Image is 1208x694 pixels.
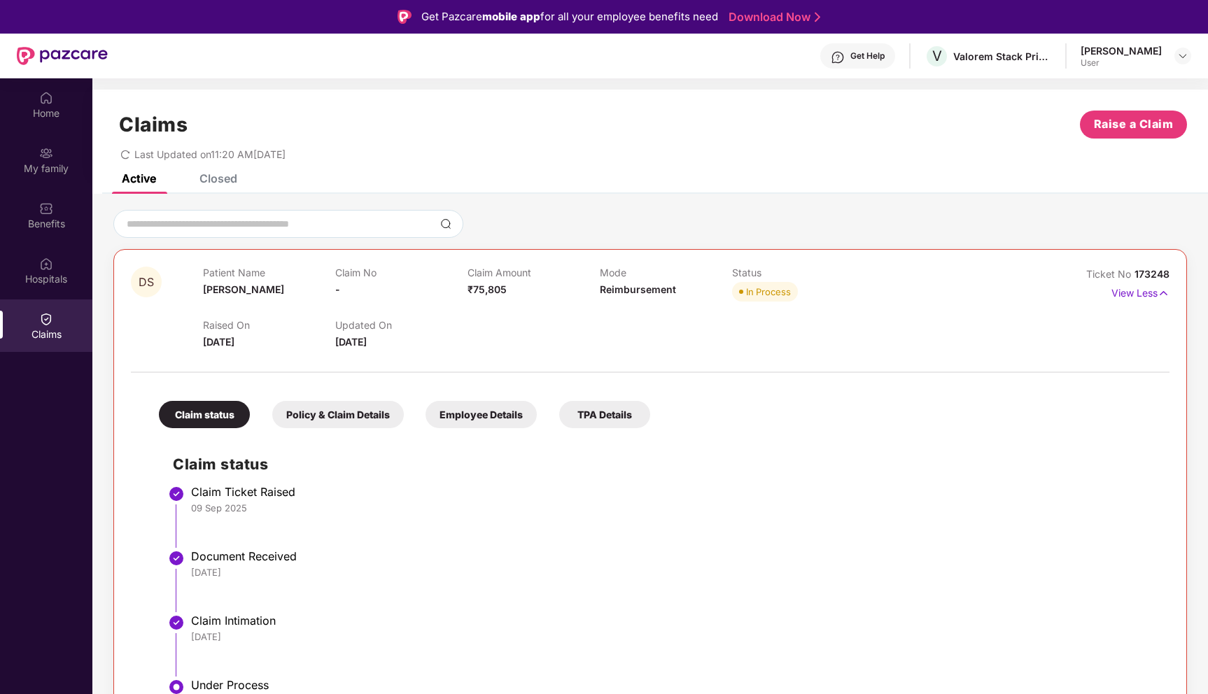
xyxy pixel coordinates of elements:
span: Last Updated on 11:20 AM[DATE] [134,148,286,160]
img: svg+xml;base64,PHN2ZyBpZD0iSGVscC0zMngzMiIgeG1sbnM9Imh0dHA6Ly93d3cudzMub3JnLzIwMDAvc3ZnIiB3aWR0aD... [831,50,845,64]
span: Raise a Claim [1094,115,1174,133]
p: Updated On [335,319,468,331]
span: DS [139,276,154,288]
div: Valorem Stack Private Limited [953,50,1051,63]
img: svg+xml;base64,PHN2ZyBpZD0iQmVuZWZpdHMiIHhtbG5zPSJodHRwOi8vd3d3LnczLm9yZy8yMDAwL3N2ZyIgd2lkdGg9Ij... [39,201,53,215]
div: [DATE] [191,630,1156,643]
div: Claim Ticket Raised [191,485,1156,499]
div: Get Help [850,50,885,62]
span: [DATE] [203,336,234,348]
span: Reimbursement [600,283,676,295]
span: V [932,48,942,64]
img: New Pazcare Logo [17,47,108,65]
span: 173248 [1135,268,1170,280]
span: - [335,283,340,295]
p: Status [732,267,864,278]
span: Ticket No [1086,268,1135,280]
img: svg+xml;base64,PHN2ZyBpZD0iU3RlcC1Eb25lLTMyeDMyIiB4bWxucz0iaHR0cDovL3d3dy53My5vcmcvMjAwMC9zdmciIH... [168,614,185,631]
img: svg+xml;base64,PHN2ZyBpZD0iSG9tZSIgeG1sbnM9Imh0dHA6Ly93d3cudzMub3JnLzIwMDAvc3ZnIiB3aWR0aD0iMjAiIG... [39,91,53,105]
div: Claim status [159,401,250,428]
span: redo [120,148,130,160]
img: svg+xml;base64,PHN2ZyBpZD0iSG9zcGl0YWxzIiB4bWxucz0iaHR0cDovL3d3dy53My5vcmcvMjAwMC9zdmciIHdpZHRoPS... [39,257,53,271]
span: [DATE] [335,336,367,348]
h2: Claim status [173,453,1156,476]
div: Closed [199,171,237,185]
img: Stroke [815,10,820,24]
div: [PERSON_NAME] [1081,44,1162,57]
div: [DATE] [191,566,1156,579]
div: Get Pazcare for all your employee benefits need [421,8,718,25]
p: View Less [1111,282,1170,301]
div: Document Received [191,549,1156,563]
p: Mode [600,267,732,278]
p: Raised On [203,319,335,331]
img: Logo [398,10,412,24]
p: Patient Name [203,267,335,278]
span: [PERSON_NAME] [203,283,284,295]
img: svg+xml;base64,PHN2ZyB3aWR0aD0iMjAiIGhlaWdodD0iMjAiIHZpZXdCb3g9IjAgMCAyMCAyMCIgZmlsbD0ibm9uZSIgeG... [39,146,53,160]
img: svg+xml;base64,PHN2ZyBpZD0iU3RlcC1Eb25lLTMyeDMyIiB4bWxucz0iaHR0cDovL3d3dy53My5vcmcvMjAwMC9zdmciIH... [168,550,185,567]
div: Claim Intimation [191,614,1156,628]
span: ₹75,805 [468,283,507,295]
img: svg+xml;base64,PHN2ZyBpZD0iU2VhcmNoLTMyeDMyIiB4bWxucz0iaHR0cDovL3d3dy53My5vcmcvMjAwMC9zdmciIHdpZH... [440,218,451,229]
div: TPA Details [559,401,650,428]
p: Claim Amount [468,267,600,278]
div: 09 Sep 2025 [191,502,1156,514]
div: In Process [746,285,791,299]
img: svg+xml;base64,PHN2ZyB4bWxucz0iaHR0cDovL3d3dy53My5vcmcvMjAwMC9zdmciIHdpZHRoPSIxNyIgaGVpZ2h0PSIxNy... [1158,285,1170,301]
button: Raise a Claim [1080,111,1187,139]
strong: mobile app [482,10,540,23]
img: svg+xml;base64,PHN2ZyBpZD0iRHJvcGRvd24tMzJ4MzIiIHhtbG5zPSJodHRwOi8vd3d3LnczLm9yZy8yMDAwL3N2ZyIgd2... [1177,50,1188,62]
h1: Claims [119,113,188,136]
a: Download Now [729,10,816,24]
img: svg+xml;base64,PHN2ZyBpZD0iQ2xhaW0iIHhtbG5zPSJodHRwOi8vd3d3LnczLm9yZy8yMDAwL3N2ZyIgd2lkdGg9IjIwIi... [39,312,53,326]
p: Claim No [335,267,468,278]
div: Employee Details [426,401,537,428]
div: User [1081,57,1162,69]
div: Policy & Claim Details [272,401,404,428]
img: svg+xml;base64,PHN2ZyBpZD0iU3RlcC1Eb25lLTMyeDMyIiB4bWxucz0iaHR0cDovL3d3dy53My5vcmcvMjAwMC9zdmciIH... [168,486,185,502]
div: Under Process [191,678,1156,692]
div: Active [122,171,156,185]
